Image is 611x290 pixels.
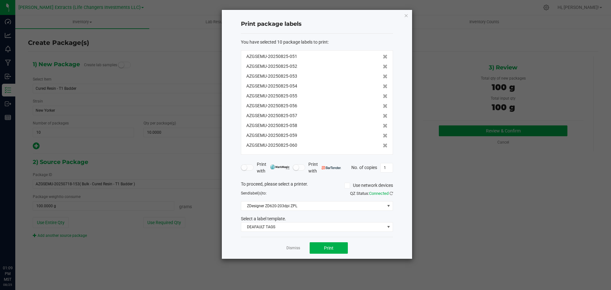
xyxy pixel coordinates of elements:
[246,83,297,89] span: AZGSEMU-20250825-054
[286,245,300,251] a: Dismiss
[310,242,348,254] button: Print
[246,142,297,149] span: AZGSEMU-20250825-060
[236,181,398,190] div: To proceed, please select a printer.
[344,182,393,189] label: Use network devices
[241,191,267,195] span: Send to:
[241,39,393,46] div: :
[249,191,262,195] span: label(s)
[246,93,297,99] span: AZGSEMU-20250825-055
[246,112,297,119] span: AZGSEMU-20250825-057
[351,165,377,170] span: No. of copies
[322,166,341,169] img: bartender.png
[6,239,25,258] iframe: Resource center
[246,63,297,70] span: AZGSEMU-20250825-052
[246,132,297,139] span: AZGSEMU-20250825-059
[241,223,385,231] span: DEAFAULT TAGS
[236,216,398,222] div: Select a label template.
[308,161,341,174] span: Print with
[246,122,297,129] span: AZGSEMU-20250825-058
[241,39,328,45] span: You have selected 10 package labels to print
[350,191,393,196] span: QZ Status:
[19,238,26,246] iframe: Resource center unread badge
[241,202,385,210] span: ZDesigner ZD620-203dpi ZPL
[257,161,290,174] span: Print with
[246,103,297,109] span: AZGSEMU-20250825-056
[270,165,290,169] img: mark_magic_cybra.png
[246,73,297,80] span: AZGSEMU-20250825-053
[369,191,389,196] span: Connected
[324,245,334,251] span: Print
[241,20,393,28] h4: Print package labels
[246,53,297,60] span: AZGSEMU-20250825-051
